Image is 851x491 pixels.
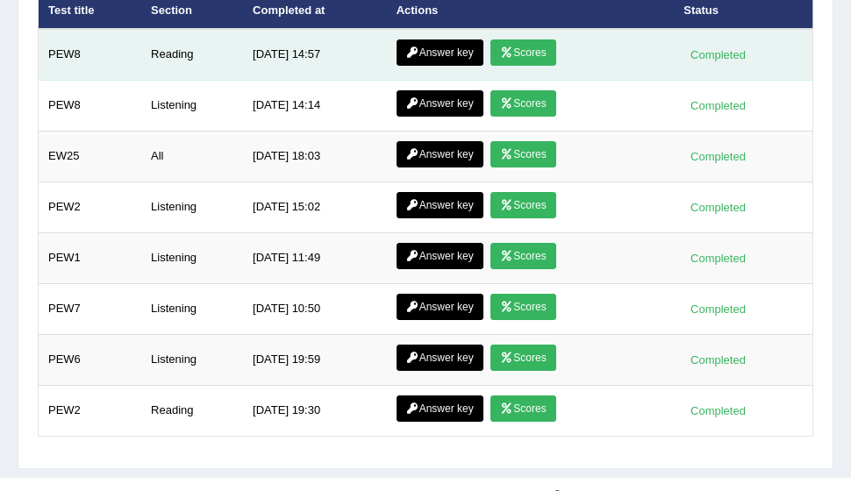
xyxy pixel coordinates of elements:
div: Completed [683,300,752,318]
td: PEW7 [39,284,142,335]
a: Scores [490,192,555,218]
a: Scores [490,294,555,320]
td: PEW8 [39,81,142,132]
td: [DATE] 19:30 [243,386,387,437]
a: Answer key [397,294,483,320]
div: Completed [683,402,752,420]
td: All [141,132,243,182]
td: [DATE] 14:57 [243,29,387,81]
a: Scores [490,39,555,66]
a: Scores [490,395,555,422]
a: Answer key [397,90,483,117]
td: PEW1 [39,233,142,284]
a: Answer key [397,345,483,371]
td: EW25 [39,132,142,182]
td: Listening [141,335,243,386]
div: Completed [683,46,752,64]
a: Answer key [397,192,483,218]
div: Completed [683,147,752,166]
td: Listening [141,284,243,335]
td: [DATE] 11:49 [243,233,387,284]
td: [DATE] 18:03 [243,132,387,182]
a: Answer key [397,395,483,422]
td: [DATE] 14:14 [243,81,387,132]
div: Completed [683,198,752,217]
td: Listening [141,182,243,233]
td: PEW8 [39,29,142,81]
td: [DATE] 15:02 [243,182,387,233]
td: PEW6 [39,335,142,386]
td: [DATE] 19:59 [243,335,387,386]
td: Reading [141,386,243,437]
a: Answer key [397,243,483,269]
td: PEW2 [39,182,142,233]
td: Listening [141,81,243,132]
div: Completed [683,249,752,267]
a: Scores [490,243,555,269]
a: Scores [490,141,555,167]
td: [DATE] 10:50 [243,284,387,335]
div: Completed [683,96,752,115]
a: Answer key [397,39,483,66]
a: Answer key [397,141,483,167]
td: Reading [141,29,243,81]
td: Listening [141,233,243,284]
a: Scores [490,90,555,117]
div: Completed [683,351,752,369]
td: PEW2 [39,386,142,437]
a: Scores [490,345,555,371]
